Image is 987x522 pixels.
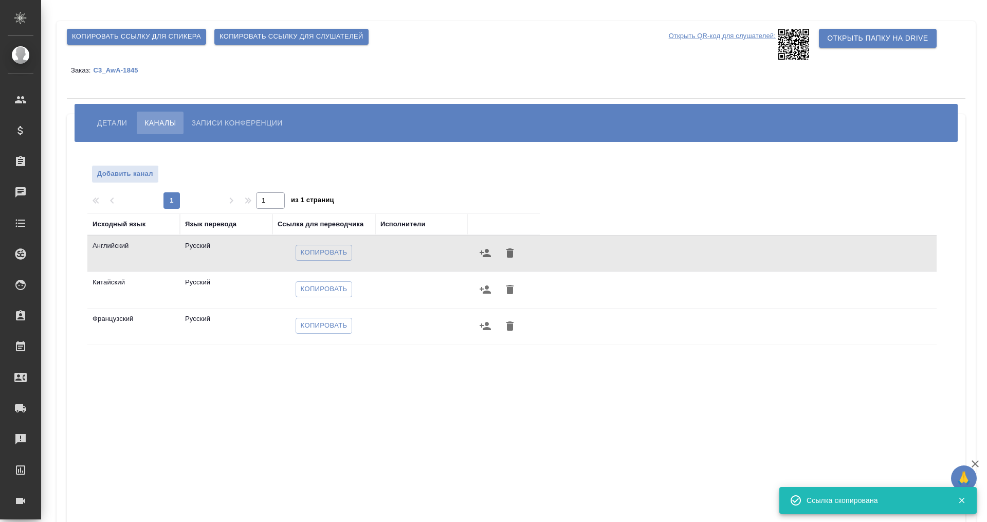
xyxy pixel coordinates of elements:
button: Удалить канал [498,241,522,265]
span: Записи конференции [191,117,282,129]
button: Добавить канал [92,165,159,183]
button: Назначить исполнителей [473,241,498,265]
span: Копировать [301,283,348,295]
span: Копировать ссылку для слушателей [220,31,363,43]
span: Копировать ссылку для спикера [72,31,201,43]
div: Язык перевода [185,219,236,229]
td: Русский [180,309,272,345]
button: Копировать [296,245,353,261]
button: Копировать [296,281,353,297]
button: Удалить канал [498,314,522,338]
td: Русский [180,272,272,308]
div: Исходный язык [93,219,145,229]
button: Копировать ссылку для спикера [67,29,206,45]
span: Каналы [144,117,176,129]
button: Закрыть [951,496,972,505]
button: Назначить исполнителей [473,277,498,302]
span: Добавить канал [97,168,153,180]
td: Английский [87,236,180,272]
span: Копировать [301,247,348,259]
span: Открыть папку на Drive [827,32,928,45]
span: Копировать [301,320,348,332]
button: Назначить исполнителей [473,314,498,338]
p: Открыть QR-код для слушателей: [669,29,776,60]
td: Французский [87,309,180,345]
td: Русский [180,236,272,272]
button: Открыть папку на Drive [819,29,936,48]
span: Детали [97,117,127,129]
div: Исполнители [380,219,426,229]
span: из 1 страниц [291,194,334,209]
button: Копировать ссылку для слушателей [214,29,369,45]
button: Удалить канал [498,277,522,302]
button: Копировать [296,318,353,334]
a: C3_AwA-1845 [93,66,145,74]
p: Заказ: [71,66,93,74]
span: 🙏 [955,467,973,489]
div: Ссылка для переводчика [278,219,363,229]
div: Ссылка скопирована [807,495,942,506]
td: Китайский [87,272,180,308]
button: 🙏 [951,465,977,491]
